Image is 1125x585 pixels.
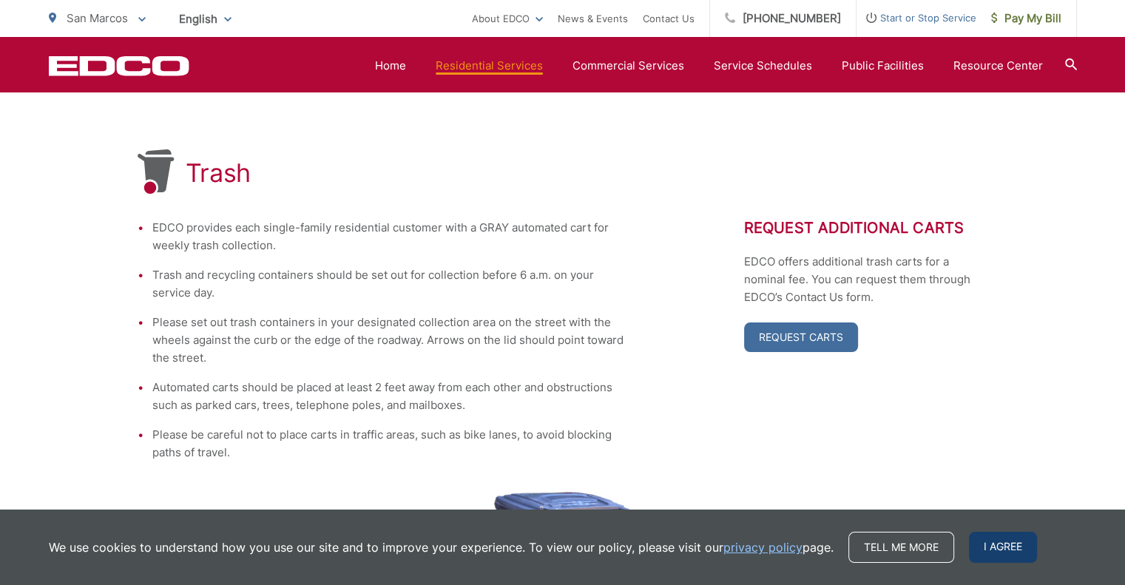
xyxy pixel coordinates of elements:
[744,322,858,352] a: Request Carts
[152,219,626,254] li: EDCO provides each single-family residential customer with a GRAY automated cart for weekly trash...
[953,57,1043,75] a: Resource Center
[152,426,626,461] li: Please be careful not to place carts in traffic areas, such as bike lanes, to avoid blocking path...
[643,10,695,27] a: Contact Us
[572,57,684,75] a: Commercial Services
[152,314,626,367] li: Please set out trash containers in your designated collection area on the street with the wheels ...
[714,57,812,75] a: Service Schedules
[49,55,189,76] a: EDCD logo. Return to the homepage.
[186,158,251,188] h1: Trash
[152,379,626,414] li: Automated carts should be placed at least 2 feet away from each other and obstructions such as pa...
[842,57,924,75] a: Public Facilities
[969,532,1037,563] span: I agree
[436,57,543,75] a: Residential Services
[152,266,626,302] li: Trash and recycling containers should be set out for collection before 6 a.m. on your service day.
[472,10,543,27] a: About EDCO
[991,10,1061,27] span: Pay My Bill
[744,253,988,306] p: EDCO offers additional trash carts for a nominal fee. You can request them through EDCO’s Contact...
[49,538,834,556] p: We use cookies to understand how you use our site and to improve your experience. To view our pol...
[375,57,406,75] a: Home
[558,10,628,27] a: News & Events
[744,219,988,237] h2: Request Additional Carts
[723,538,803,556] a: privacy policy
[848,532,954,563] a: Tell me more
[67,11,128,25] span: San Marcos
[168,6,243,32] span: English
